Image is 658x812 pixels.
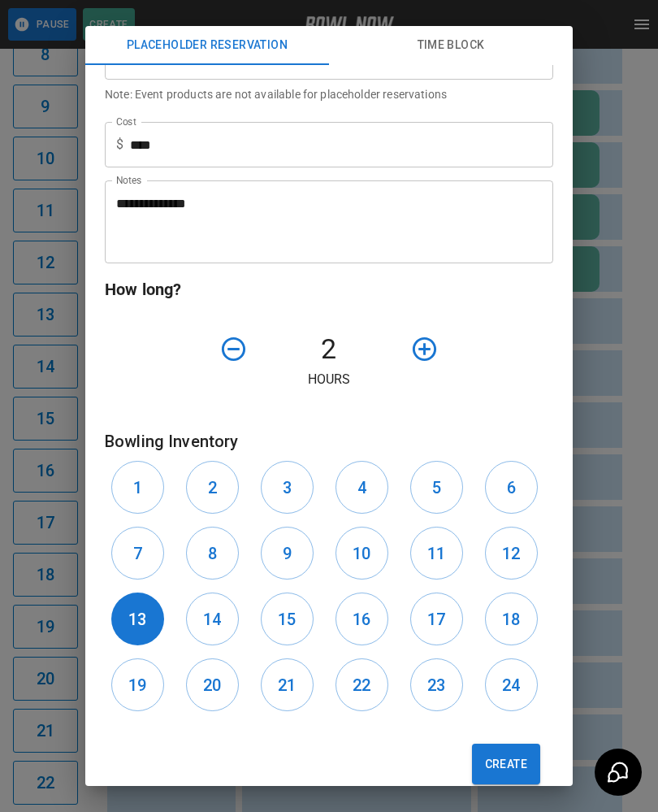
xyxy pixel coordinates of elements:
[128,606,146,632] h6: 13
[485,461,538,514] button: 6
[502,606,520,632] h6: 18
[353,606,370,632] h6: 16
[208,475,217,501] h6: 2
[261,593,314,645] button: 15
[427,541,445,567] h6: 11
[427,672,445,698] h6: 23
[283,475,292,501] h6: 3
[502,541,520,567] h6: 12
[502,672,520,698] h6: 24
[133,475,142,501] h6: 1
[105,86,553,102] p: Note: Event products are not available for placeholder reservations
[261,658,314,711] button: 21
[357,475,366,501] h6: 4
[261,527,314,580] button: 9
[353,672,370,698] h6: 22
[410,593,463,645] button: 17
[105,276,553,302] h6: How long?
[111,593,164,645] button: 13
[85,26,329,65] button: Placeholder Reservation
[335,658,388,711] button: 22
[472,744,540,784] button: Create
[203,672,221,698] h6: 20
[353,541,370,567] h6: 10
[128,672,146,698] h6: 19
[410,527,463,580] button: 11
[485,593,538,645] button: 18
[278,606,296,632] h6: 15
[186,461,239,514] button: 2
[335,593,388,645] button: 16
[278,672,296,698] h6: 21
[432,475,441,501] h6: 5
[186,527,239,580] button: 8
[329,26,573,65] button: Time Block
[335,527,388,580] button: 10
[485,527,538,580] button: 12
[335,461,388,514] button: 4
[254,332,404,367] h4: 2
[208,541,217,567] h6: 8
[485,658,538,711] button: 24
[133,541,142,567] h6: 7
[410,658,463,711] button: 23
[186,593,239,645] button: 14
[111,461,164,514] button: 1
[261,461,314,514] button: 3
[111,658,164,711] button: 19
[116,135,123,154] p: $
[111,527,164,580] button: 7
[283,541,292,567] h6: 9
[427,606,445,632] h6: 17
[203,606,221,632] h6: 14
[410,461,463,514] button: 5
[105,428,553,454] h6: Bowling Inventory
[105,370,553,389] p: Hours
[186,658,239,711] button: 20
[507,475,516,501] h6: 6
